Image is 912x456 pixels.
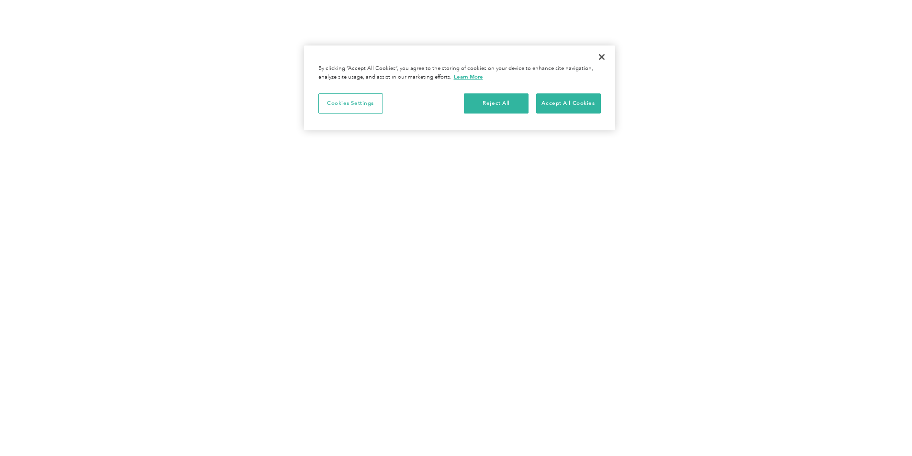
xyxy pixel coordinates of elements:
[304,46,615,130] div: Cookie banner
[318,65,601,81] div: By clicking “Accept All Cookies”, you agree to the storing of cookies on your device to enhance s...
[591,46,612,68] button: Close
[536,93,601,114] button: Accept All Cookies
[318,93,383,114] button: Cookies Settings
[454,73,483,80] a: More information about your privacy, opens in a new tab
[304,46,615,130] div: Privacy
[464,93,529,114] button: Reject All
